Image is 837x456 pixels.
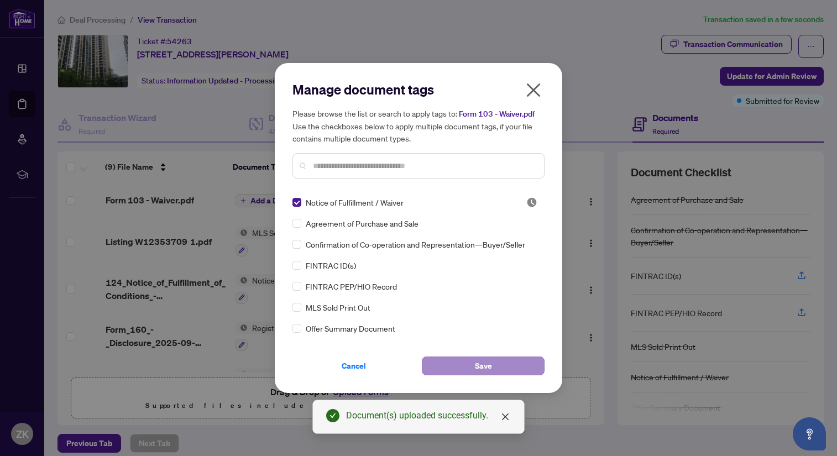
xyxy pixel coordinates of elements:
[422,357,545,375] button: Save
[306,238,525,250] span: Confirmation of Co-operation and Representation—Buyer/Seller
[499,411,511,423] a: Close
[306,280,397,292] span: FINTRAC PEP/HIO Record
[346,409,511,422] div: Document(s) uploaded successfully.
[292,357,415,375] button: Cancel
[526,197,537,208] img: status
[501,412,510,421] span: close
[526,197,537,208] span: Pending Review
[306,217,418,229] span: Agreement of Purchase and Sale
[292,81,545,98] h2: Manage document tags
[459,109,535,119] span: Form 103 - Waiver.pdf
[306,259,356,271] span: FINTRAC ID(s)
[306,196,404,208] span: Notice of Fulfillment / Waiver
[306,301,370,313] span: MLS Sold Print Out
[342,357,366,375] span: Cancel
[525,81,542,99] span: close
[326,409,339,422] span: check-circle
[793,417,826,450] button: Open asap
[292,107,545,144] h5: Please browse the list or search to apply tags to: Use the checkboxes below to apply multiple doc...
[475,357,492,375] span: Save
[306,322,395,334] span: Offer Summary Document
